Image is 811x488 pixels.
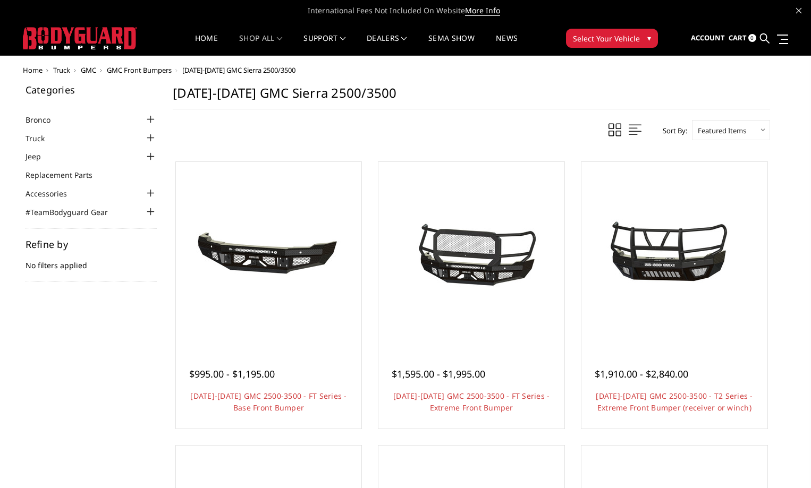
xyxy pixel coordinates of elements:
[657,123,687,139] label: Sort By:
[173,85,770,109] h1: [DATE]-[DATE] GMC Sierra 2500/3500
[26,188,80,199] a: Accessories
[26,239,157,249] h5: Refine by
[195,35,218,55] a: Home
[26,85,157,95] h5: Categories
[53,65,70,75] a: Truck
[381,165,562,345] a: 2024-2025 GMC 2500-3500 - FT Series - Extreme Front Bumper 2024-2025 GMC 2500-3500 - FT Series - ...
[26,207,121,218] a: #TeamBodyguard Gear
[190,391,347,413] a: [DATE]-[DATE] GMC 2500-3500 - FT Series - Base Front Bumper
[729,33,747,42] span: Cart
[465,5,500,16] a: More Info
[496,35,518,55] a: News
[647,32,651,44] span: ▾
[23,27,137,49] img: BODYGUARD BUMPERS
[595,367,688,380] span: $1,910.00 - $2,840.00
[26,133,58,144] a: Truck
[392,367,485,380] span: $1,595.00 - $1,995.00
[23,65,43,75] a: Home
[584,165,765,345] a: 2024-2025 GMC 2500-3500 - T2 Series - Extreme Front Bumper (receiver or winch) 2024-2025 GMC 2500...
[596,391,753,413] a: [DATE]-[DATE] GMC 2500-3500 - T2 Series - Extreme Front Bumper (receiver or winch)
[428,35,475,55] a: SEMA Show
[26,169,106,181] a: Replacement Parts
[573,33,640,44] span: Select Your Vehicle
[26,114,64,125] a: Bronco
[691,33,725,42] span: Account
[182,65,295,75] span: [DATE]-[DATE] GMC Sierra 2500/3500
[26,151,54,162] a: Jeep
[107,65,172,75] a: GMC Front Bumpers
[566,29,658,48] button: Select Your Vehicle
[81,65,96,75] a: GMC
[179,165,359,345] a: 2024-2025 GMC 2500-3500 - FT Series - Base Front Bumper 2024-2025 GMC 2500-3500 - FT Series - Bas...
[239,35,282,55] a: shop all
[691,24,725,53] a: Account
[303,35,345,55] a: Support
[729,24,756,53] a: Cart 0
[367,35,407,55] a: Dealers
[393,391,550,413] a: [DATE]-[DATE] GMC 2500-3500 - FT Series - Extreme Front Bumper
[26,239,157,282] div: No filters applied
[189,367,275,380] span: $995.00 - $1,195.00
[748,34,756,42] span: 0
